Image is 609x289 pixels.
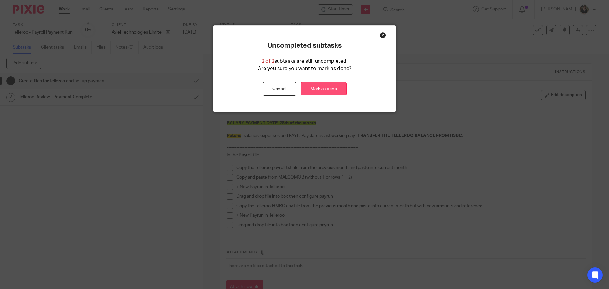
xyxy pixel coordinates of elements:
[301,82,347,96] a: Mark as done
[261,58,348,65] p: subtasks are still uncompleted.
[261,59,274,64] span: 2 of 2
[258,65,351,72] p: Are you sure you want to mark as done?
[267,42,342,50] p: Uncompleted subtasks
[380,32,386,38] div: Close this dialog window
[263,82,296,96] button: Cancel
